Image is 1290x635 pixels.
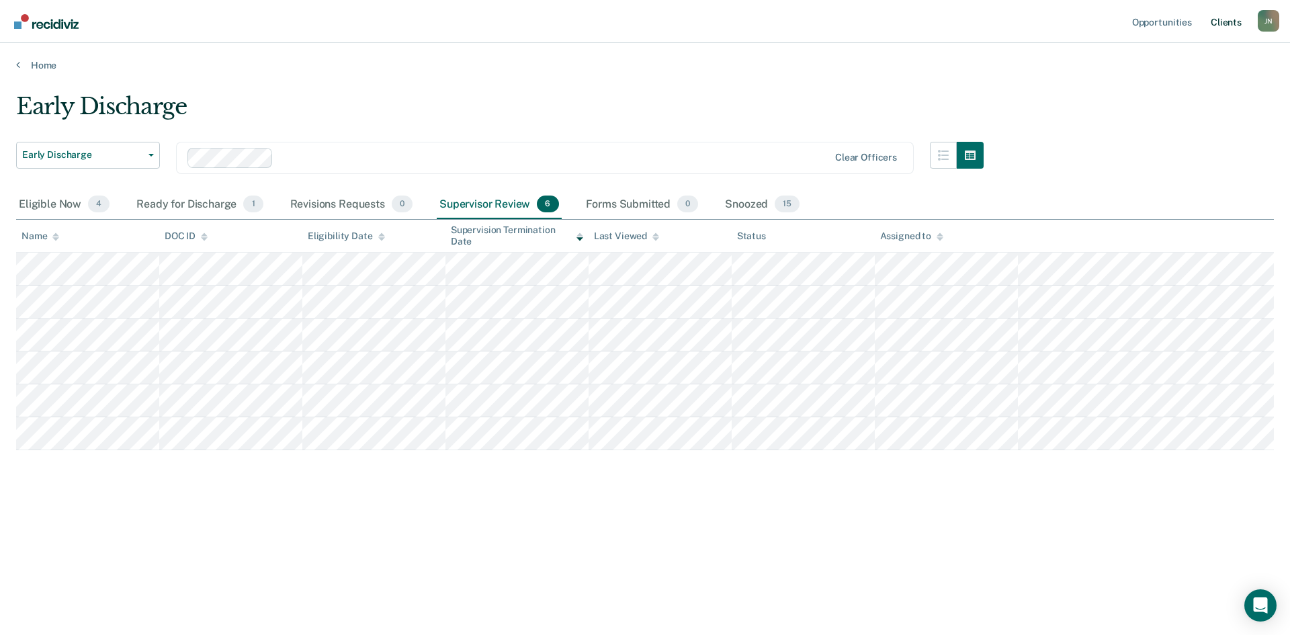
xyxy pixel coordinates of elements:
[880,230,943,242] div: Assigned to
[16,93,984,131] div: Early Discharge
[677,196,698,213] span: 0
[165,230,208,242] div: DOC ID
[88,196,110,213] span: 4
[537,196,558,213] span: 6
[21,230,59,242] div: Name
[1258,10,1279,32] div: J N
[835,152,897,163] div: Clear officers
[722,190,802,220] div: Snoozed15
[16,190,112,220] div: Eligible Now4
[392,196,413,213] span: 0
[594,230,659,242] div: Last Viewed
[16,142,160,169] button: Early Discharge
[22,149,143,161] span: Early Discharge
[737,230,766,242] div: Status
[437,190,562,220] div: Supervisor Review6
[775,196,800,213] span: 15
[583,190,701,220] div: Forms Submitted0
[243,196,263,213] span: 1
[14,14,79,29] img: Recidiviz
[288,190,415,220] div: Revisions Requests0
[134,190,265,220] div: Ready for Discharge1
[451,224,583,247] div: Supervision Termination Date
[1258,10,1279,32] button: Profile dropdown button
[1244,589,1277,622] div: Open Intercom Messenger
[16,59,1274,71] a: Home
[308,230,385,242] div: Eligibility Date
